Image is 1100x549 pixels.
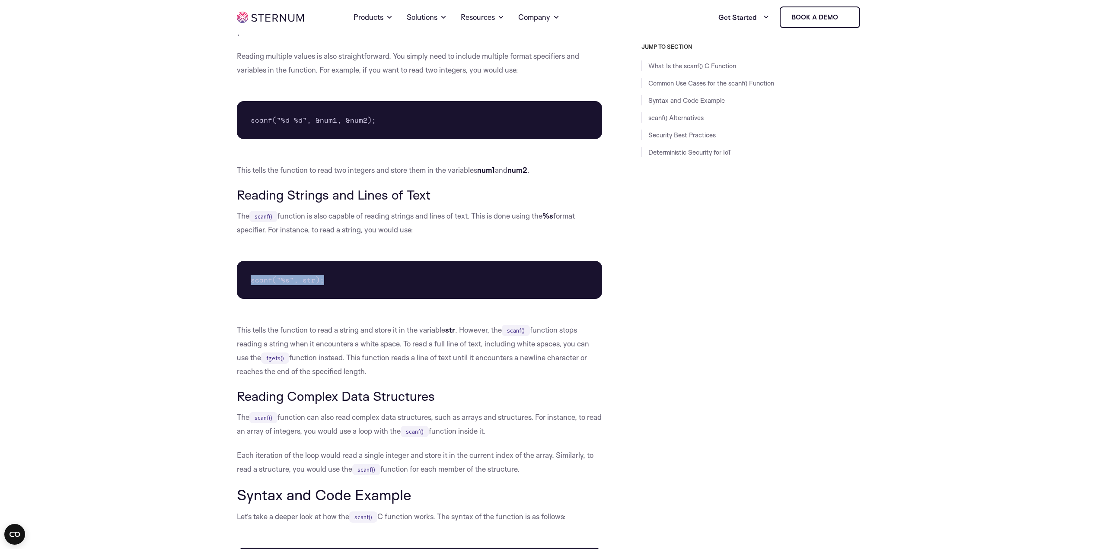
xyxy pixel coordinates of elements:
[237,187,603,202] h3: Reading Strings and Lines of Text
[648,62,736,70] a: What Is the scanf() C Function
[842,14,848,21] img: sternum iot
[237,49,603,77] p: Reading multiple values is also straightforward. You simply need to include multiple format speci...
[237,323,603,378] p: This tells the function to read a string and store it in the variable . However, the function sto...
[502,325,530,336] code: scanf()
[349,511,377,523] code: scanf()
[648,79,774,87] a: Common Use Cases for the scanf() Function
[237,101,603,139] pre: scanf("%d %d", &num1, &num2);
[461,2,504,33] a: Resources
[237,12,304,23] img: sternum iot
[780,6,860,28] a: Book a demo
[354,2,393,33] a: Products
[718,9,769,26] a: Get Started
[237,448,603,476] p: Each iteration of the loop would read a single integer and store it in the current index of the a...
[249,211,277,222] code: scanf()
[648,148,731,156] a: Deterministic Security for IoT
[477,165,495,175] strong: num1
[237,486,603,503] h2: Syntax and Code Example
[401,426,429,437] code: scanf()
[648,131,716,139] a: Security Best Practices
[542,211,553,220] b: %s
[261,352,289,364] code: fgets()
[648,114,704,122] a: scanf() Alternatives
[445,325,455,334] b: str
[4,524,25,545] button: Open CMP widget
[237,209,603,237] p: The function is also capable of reading strings and lines of text. This is done using the format ...
[237,389,603,403] h3: Reading Complex Data Structures
[249,412,277,423] code: scanf()
[641,43,864,50] h3: JUMP TO SECTION
[237,261,603,299] pre: scanf("%s", str);
[237,163,603,177] p: This tells the function to read two integers and store them in the variables and .
[237,410,603,438] p: The function can also read complex data structures, such as arrays and structures. For instance, ...
[648,96,725,105] a: Syntax and Code Example
[518,2,560,33] a: Company
[237,510,603,524] p: Let’s take a deeper look at how the C function works. The syntax of the function is as follows:
[407,2,447,33] a: Solutions
[352,464,380,475] code: scanf()
[507,165,527,175] strong: num2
